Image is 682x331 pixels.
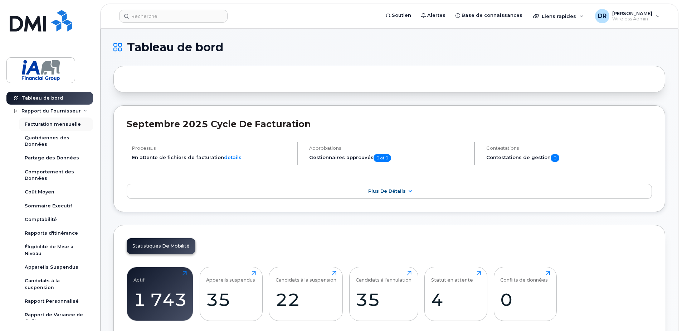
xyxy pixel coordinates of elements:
[276,271,336,283] div: Candidats à la suspension
[486,145,652,151] h4: Contestations
[127,119,652,129] h2: septembre 2025 Cycle de facturation
[431,289,481,310] div: 4
[500,289,550,310] div: 0
[127,42,223,53] span: Tableau de bord
[500,271,548,283] div: Conflits de données
[133,271,187,317] a: Actif1 743
[206,271,256,317] a: Appareils suspendus35
[431,271,473,283] div: Statut en attente
[206,271,255,283] div: Appareils suspendus
[132,154,291,161] li: En attente de fichiers de facturation
[368,188,406,194] span: Plus de détails
[309,154,468,162] h5: Gestionnaires approuvés
[551,154,559,162] span: 0
[309,145,468,151] h4: Approbations
[276,289,336,310] div: 22
[276,271,336,317] a: Candidats à la suspension22
[500,271,550,317] a: Conflits de données0
[356,271,411,317] a: Candidats à l'annulation35
[356,289,411,310] div: 35
[132,145,291,151] h4: Processus
[133,289,187,310] div: 1 743
[486,154,652,162] h5: Contestations de gestion
[206,289,256,310] div: 35
[356,271,411,283] div: Candidats à l'annulation
[224,154,242,160] a: details
[374,154,391,162] span: 0 of 0
[133,271,145,283] div: Actif
[431,271,481,317] a: Statut en attente4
